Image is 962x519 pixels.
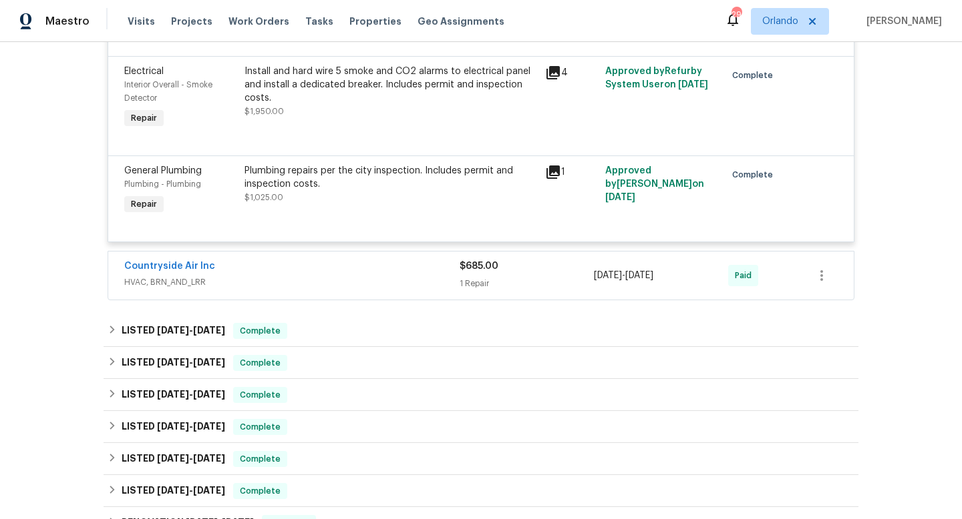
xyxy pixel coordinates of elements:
[104,475,858,507] div: LISTED [DATE]-[DATE]Complete
[305,17,333,26] span: Tasks
[124,67,164,76] span: Electrical
[128,15,155,28] span: Visits
[732,8,741,21] div: 29
[349,15,402,28] span: Properties
[122,419,225,435] h6: LISTED
[157,326,225,335] span: -
[460,262,498,271] span: $685.00
[104,315,858,347] div: LISTED [DATE]-[DATE]Complete
[594,269,653,282] span: -
[104,411,858,443] div: LISTED [DATE]-[DATE]Complete
[124,276,460,289] span: HVAC, BRN_AND_LRR
[732,69,778,82] span: Complete
[245,65,537,105] div: Install and hard wire 5 smoke and CO2 alarms to electrical panel and install a dedicated breaker....
[678,80,708,89] span: [DATE]
[126,111,162,125] span: Repair
[234,356,286,370] span: Complete
[228,15,289,28] span: Work Orders
[157,358,189,367] span: [DATE]
[157,486,225,495] span: -
[460,277,594,290] div: 1 Repair
[157,422,189,431] span: [DATE]
[193,358,225,367] span: [DATE]
[45,15,90,28] span: Maestro
[625,271,653,280] span: [DATE]
[193,486,225,495] span: [DATE]
[234,452,286,466] span: Complete
[245,164,537,191] div: Plumbing repairs per the city inspection. Includes permit and inspection costs.
[157,454,225,463] span: -
[234,420,286,434] span: Complete
[171,15,212,28] span: Projects
[545,164,597,180] div: 1
[193,326,225,335] span: [DATE]
[605,166,704,202] span: Approved by [PERSON_NAME] on
[122,323,225,339] h6: LISTED
[122,483,225,499] h6: LISTED
[124,262,215,271] a: Countryside Air Inc
[594,271,622,280] span: [DATE]
[193,422,225,431] span: [DATE]
[157,486,189,495] span: [DATE]
[122,451,225,467] h6: LISTED
[157,422,225,431] span: -
[545,65,597,81] div: 4
[122,387,225,403] h6: LISTED
[245,193,283,201] span: $1,025.00
[762,15,798,28] span: Orlando
[234,388,286,402] span: Complete
[157,390,225,399] span: -
[157,326,189,335] span: [DATE]
[122,355,225,371] h6: LISTED
[245,107,284,115] span: $1,950.00
[193,454,225,463] span: [DATE]
[104,347,858,379] div: LISTED [DATE]-[DATE]Complete
[124,180,201,188] span: Plumbing - Plumbing
[234,324,286,338] span: Complete
[735,269,757,282] span: Paid
[193,390,225,399] span: [DATE]
[104,379,858,411] div: LISTED [DATE]-[DATE]Complete
[104,443,858,475] div: LISTED [DATE]-[DATE]Complete
[157,358,225,367] span: -
[157,390,189,399] span: [DATE]
[234,484,286,498] span: Complete
[605,67,708,89] span: Approved by Refurby System User on
[124,81,212,102] span: Interior Overall - Smoke Detector
[126,197,162,211] span: Repair
[861,15,942,28] span: [PERSON_NAME]
[157,454,189,463] span: [DATE]
[732,168,778,181] span: Complete
[124,166,202,175] span: General Plumbing
[418,15,504,28] span: Geo Assignments
[605,193,635,202] span: [DATE]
